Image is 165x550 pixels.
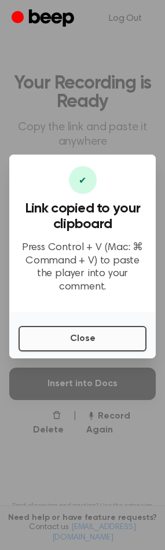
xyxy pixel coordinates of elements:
[69,166,97,194] div: ✔
[97,5,153,32] a: Log Out
[12,8,77,30] a: Beep
[19,326,146,351] button: Close
[19,241,146,294] p: Press Control + V (Mac: ⌘ Command + V) to paste the player into your comment.
[19,201,146,232] h3: Link copied to your clipboard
